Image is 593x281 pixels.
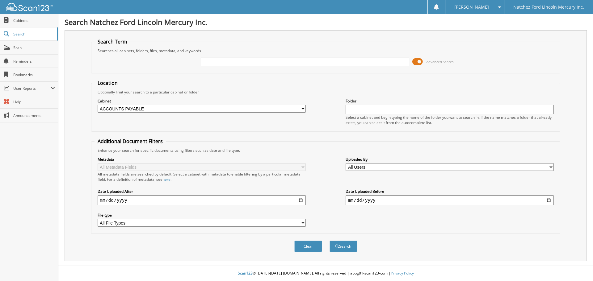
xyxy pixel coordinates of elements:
[513,5,584,9] span: Natchez Ford Lincoln Mercury Inc.
[13,31,54,37] span: Search
[95,38,130,45] legend: Search Term
[6,3,53,11] img: scan123-logo-white.svg
[95,89,557,95] div: Optionally limit your search to a particular cabinet or folder
[238,271,253,276] span: Scan123
[13,18,55,23] span: Cabinets
[162,177,170,182] a: here
[13,99,55,105] span: Help
[98,157,306,162] label: Metadata
[58,266,593,281] div: © [DATE]-[DATE] [DOMAIN_NAME]. All rights reserved | appg01-scan123-com |
[98,98,306,104] label: Cabinet
[294,241,322,252] button: Clear
[95,148,557,153] div: Enhance your search for specific documents using filters such as date and file type.
[562,251,593,281] iframe: Chat Widget
[98,195,306,205] input: start
[330,241,357,252] button: Search
[13,72,55,77] span: Bookmarks
[13,86,51,91] span: User Reports
[346,98,554,104] label: Folder
[13,59,55,64] span: Reminders
[346,157,554,162] label: Uploaded By
[98,189,306,194] label: Date Uploaded After
[391,271,414,276] a: Privacy Policy
[95,48,557,53] div: Searches all cabinets, folders, files, metadata, and keywords
[13,45,55,50] span: Scan
[98,213,306,218] label: File type
[346,189,554,194] label: Date Uploaded Before
[98,171,306,182] div: All metadata fields are searched by default. Select a cabinet with metadata to enable filtering b...
[65,17,587,27] h1: Search Natchez Ford Lincoln Mercury Inc.
[346,115,554,125] div: Select a cabinet and begin typing the name of the folder you want to search in. If the name match...
[346,195,554,205] input: end
[95,80,121,86] legend: Location
[426,60,454,64] span: Advanced Search
[13,113,55,118] span: Announcements
[454,5,489,9] span: [PERSON_NAME]
[95,138,166,145] legend: Additional Document Filters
